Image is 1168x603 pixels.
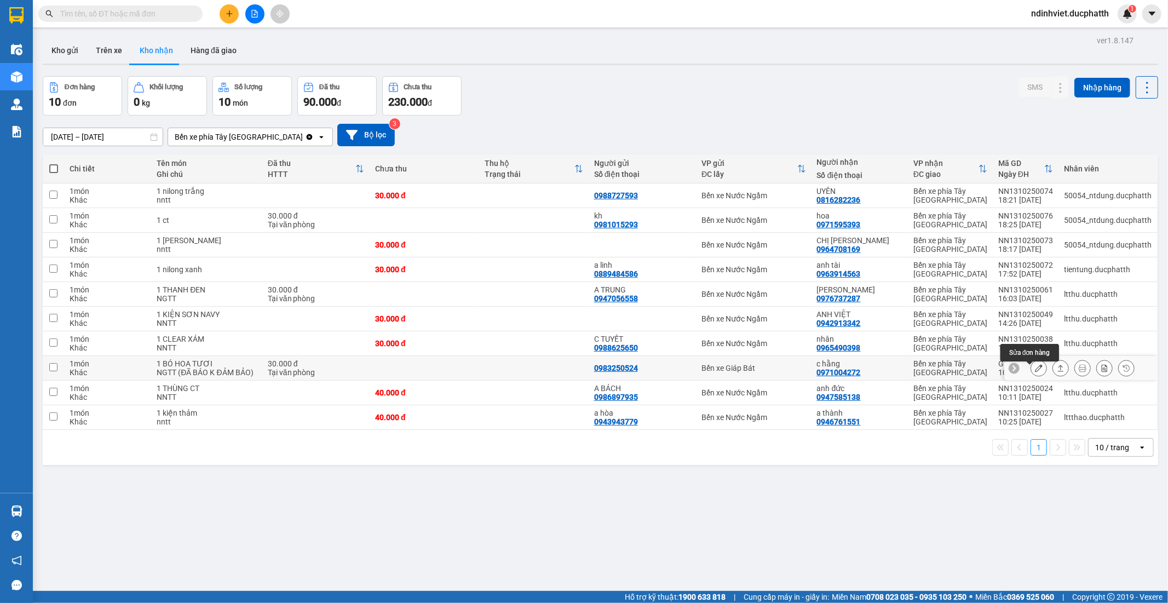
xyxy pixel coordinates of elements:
[998,335,1053,343] div: NN1310250038
[594,170,691,179] div: Số điện thoại
[998,245,1053,254] div: 18:17 [DATE]
[11,506,22,517] img: warehouse-icon
[913,187,987,204] div: Bến xe phía Tây [GEOGRAPHIC_DATA]
[969,595,973,599] span: ⚪️
[303,95,337,108] span: 90.000
[998,269,1053,278] div: 17:52 [DATE]
[817,171,902,180] div: Số điện thoại
[1097,35,1134,47] div: ver 1.8.147
[913,211,987,229] div: Bến xe phía Tây [GEOGRAPHIC_DATA]
[701,413,806,422] div: Bến xe Nước Ngầm
[9,7,24,24] img: logo-vxr
[157,159,256,168] div: Tên món
[913,335,987,352] div: Bến xe phía Tây [GEOGRAPHIC_DATA]
[70,310,146,319] div: 1 món
[70,335,146,343] div: 1 món
[1019,77,1051,97] button: SMS
[268,294,364,303] div: Tại văn phòng
[817,187,902,196] div: UYÊN
[998,159,1044,168] div: Mã GD
[594,285,691,294] div: A TRUNG
[817,368,861,377] div: 0971004272
[998,285,1053,294] div: NN1310250061
[817,384,902,393] div: anh đức
[45,10,53,18] span: search
[817,261,902,269] div: anh tài
[157,285,256,294] div: 1 THANH ĐEN
[817,285,902,294] div: ANH LINH
[701,339,806,348] div: Bến xe Nước Ngầm
[913,285,987,303] div: Bến xe phía Tây [GEOGRAPHIC_DATA]
[182,37,245,64] button: Hàng đã giao
[233,99,248,107] span: món
[70,196,146,204] div: Khác
[1064,216,1152,225] div: 50054_ntdung.ducphatth
[157,417,256,426] div: nntt
[375,164,474,173] div: Chưa thu
[262,154,370,183] th: Toggle SortBy
[998,417,1053,426] div: 10:25 [DATE]
[70,384,146,393] div: 1 món
[297,76,377,116] button: Đã thu90.000đ
[1064,413,1152,422] div: lttthao.ducphatth
[594,294,638,303] div: 0947056558
[594,211,691,220] div: kh
[817,158,902,166] div: Người nhận
[142,99,150,107] span: kg
[268,359,364,368] div: 30.000 đ
[157,245,256,254] div: nntt
[594,159,691,168] div: Người gửi
[43,128,163,146] input: Select a date range.
[1147,9,1157,19] span: caret-down
[701,159,797,168] div: VP gửi
[594,335,691,343] div: C TUYẾT
[817,211,902,220] div: hoa
[1064,164,1152,173] div: Nhân viên
[87,37,131,64] button: Trên xe
[375,191,474,200] div: 30.000 đ
[11,99,22,110] img: warehouse-icon
[157,310,256,319] div: 1 KIỆN SƠN NAVY
[157,236,256,245] div: 1 túi hồng
[1123,9,1132,19] img: icon-new-feature
[594,220,638,229] div: 0981015293
[701,388,806,397] div: Bến xe Nước Ngầm
[832,591,966,603] span: Miền Nam
[375,339,474,348] div: 30.000 đ
[913,236,987,254] div: Bến xe phía Tây [GEOGRAPHIC_DATA]
[11,555,22,566] span: notification
[43,76,122,116] button: Đơn hàng10đơn
[998,343,1053,352] div: 12:22 [DATE]
[268,211,364,220] div: 30.000 đ
[375,413,474,422] div: 40.000 đ
[913,261,987,278] div: Bến xe phía Tây [GEOGRAPHIC_DATA]
[157,335,256,343] div: 1 CLEAR XÁM
[11,126,22,137] img: solution-icon
[70,245,146,254] div: Khác
[305,133,314,141] svg: Clear value
[1022,7,1118,20] span: ndinhviet.ducphatth
[49,95,61,108] span: 10
[817,319,861,328] div: 0942913342
[157,343,256,352] div: NNTT
[337,124,395,146] button: Bộ lọc
[913,359,987,377] div: Bến xe phía Tây [GEOGRAPHIC_DATA]
[998,236,1053,245] div: NN1310250073
[1064,290,1152,298] div: ltthu.ducphatth
[817,245,861,254] div: 0964708169
[1062,591,1064,603] span: |
[337,99,341,107] span: đ
[1107,593,1115,601] span: copyright
[128,76,207,116] button: Khối lượng0kg
[428,99,432,107] span: đ
[1142,4,1161,24] button: caret-down
[131,37,182,64] button: Kho nhận
[678,593,726,601] strong: 1900 633 818
[1130,5,1134,13] span: 1
[701,170,797,179] div: ĐC lấy
[998,310,1053,319] div: NN1310250049
[594,417,638,426] div: 0943943779
[11,71,22,83] img: warehouse-icon
[157,384,256,393] div: 1 THÙNG CT
[404,83,432,91] div: Chưa thu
